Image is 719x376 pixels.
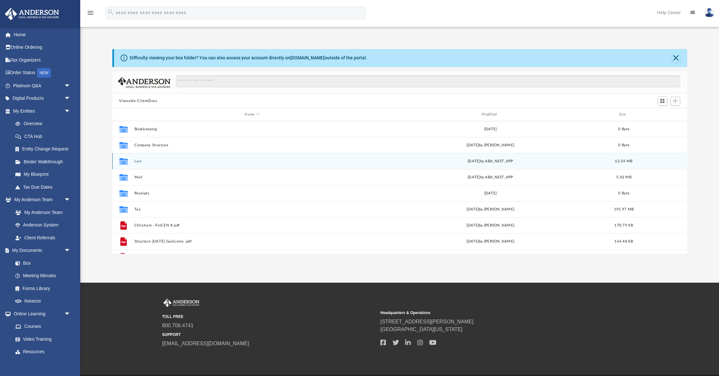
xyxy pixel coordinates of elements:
[373,158,608,164] div: by ABA_NEST_APP
[618,192,629,195] span: 0 Byte
[4,41,80,54] a: Online Ordering
[705,8,714,17] img: User Pic
[134,223,370,227] button: Christiam - FinCEN #.pdf
[611,112,637,117] div: Size
[64,193,77,207] span: arrow_drop_down
[639,112,684,117] div: id
[373,191,608,196] div: [DATE]
[9,320,77,333] a: Courses
[134,112,369,117] div: Name
[64,105,77,118] span: arrow_drop_down
[380,310,594,316] small: Headquarters & Operations
[671,97,680,106] button: Add
[373,207,608,212] div: [DATE] by [PERSON_NAME]
[373,175,608,180] div: [DATE] by ABA_NEST_APP
[3,8,61,20] img: Anderson Advisors Platinum Portal
[615,159,632,163] span: 62.54 MB
[37,68,51,78] div: NEW
[9,168,77,181] a: My Blueprint
[162,299,201,307] img: Anderson Advisors Platinum Portal
[4,28,80,41] a: Home
[9,219,77,232] a: Anderson System
[9,117,80,130] a: Overview
[112,121,687,254] div: grid
[87,9,94,17] i: menu
[9,333,74,346] a: Video Training
[614,224,633,227] span: 170.79 KB
[4,79,80,92] a: Platinum Q&Aarrow_drop_down
[380,327,463,332] a: [GEOGRAPHIC_DATA][US_STATE]
[290,55,325,60] a: [DOMAIN_NAME]
[64,244,77,257] span: arrow_drop_down
[134,207,370,211] button: Tax
[115,112,131,117] div: id
[9,206,74,219] a: My Anderson Team
[134,191,370,195] button: Receipts
[671,54,680,63] button: Close
[134,239,370,244] button: Structure [DATE] GuieLines .pdf
[4,244,77,257] a: My Documentsarrow_drop_down
[373,142,608,148] div: [DATE] by [PERSON_NAME]
[468,159,480,163] span: [DATE]
[380,319,473,324] a: [STREET_ADDRESS][PERSON_NAME]
[372,112,608,117] div: Modified
[87,12,94,17] a: menu
[4,92,80,105] a: Digital Productsarrow_drop_down
[373,239,608,244] div: [DATE] by [PERSON_NAME]
[4,307,77,320] a: Online Learningarrow_drop_down
[4,193,77,206] a: My Anderson Teamarrow_drop_down
[9,295,77,308] a: Notarize
[373,223,608,228] div: [DATE] by [PERSON_NAME]
[4,105,80,117] a: My Entitiesarrow_drop_down
[9,181,80,193] a: Tax Due Dates
[9,130,80,143] a: CTA Hub
[64,92,77,105] span: arrow_drop_down
[134,143,370,147] button: Company Structure
[162,323,194,328] a: 800.706.4741
[616,175,631,179] span: 5.02 MB
[9,269,77,282] a: Meeting Minutes
[162,341,249,346] a: [EMAIL_ADDRESS][DOMAIN_NAME]
[9,143,80,156] a: Entity Change Request
[614,208,633,211] span: 195.97 MB
[119,98,157,104] button: Viewable-ClientDocs
[64,307,77,320] span: arrow_drop_down
[162,332,376,338] small: SUPPORT
[9,282,74,295] a: Forms Library
[373,126,608,132] div: [DATE]
[9,257,74,269] a: Box
[614,240,633,243] span: 164.48 KB
[618,143,629,147] span: 0 Byte
[64,79,77,92] span: arrow_drop_down
[618,127,629,131] span: 0 Byte
[9,231,77,244] a: Client Referrals
[4,54,80,66] a: Tax Organizers
[658,97,667,106] button: Switch to Grid View
[134,175,370,179] button: Mail
[107,9,114,16] i: search
[176,75,680,88] input: Search files and folders
[162,314,376,320] small: TOLL FREE
[4,66,80,80] a: Order StatusNEW
[134,127,370,131] button: Bookkeeping
[9,155,80,168] a: Binder Walkthrough
[130,55,367,61] div: Difficulty viewing your box folder? You can also access your account directly on outside of the p...
[134,159,370,163] button: Law
[9,346,77,358] a: Resources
